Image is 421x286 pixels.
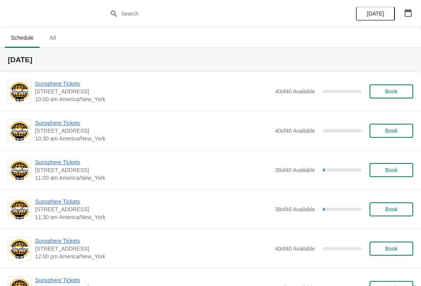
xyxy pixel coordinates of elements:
span: [DATE] [367,11,384,17]
span: All [43,31,62,45]
span: 12:00 pm America/New_York [35,253,271,260]
button: Book [370,163,413,177]
span: [STREET_ADDRESS] [35,205,271,213]
span: 10:00 am America/New_York [35,95,271,103]
button: Book [370,84,413,98]
button: Book [370,124,413,138]
img: Sunsphere Tickets | 810 Clinch Avenue, Knoxville, TN, USA | 10:00 am America/New_York [8,81,31,102]
span: Schedule [5,31,40,45]
span: 11:00 am America/New_York [35,174,271,182]
span: Sunsphere Tickets [35,276,271,284]
img: Sunsphere Tickets | 810 Clinch Avenue, Knoxville, TN, USA | 10:30 am America/New_York [8,120,31,142]
button: Book [370,202,413,216]
span: Sunsphere Tickets [35,198,271,205]
span: 38 of 40 Available [275,167,315,173]
span: [STREET_ADDRESS] [35,88,271,95]
button: Book [370,242,413,256]
span: [STREET_ADDRESS] [35,127,271,135]
input: Search [121,7,316,21]
span: Book [385,167,398,173]
span: Book [385,246,398,252]
span: Book [385,128,398,134]
span: 40 of 40 Available [275,128,315,134]
span: Sunsphere Tickets [35,237,271,245]
span: 38 of 40 Available [275,206,315,212]
span: 10:30 am America/New_York [35,135,271,142]
img: Sunsphere Tickets | 810 Clinch Avenue, Knoxville, TN, USA | 11:00 am America/New_York [8,160,31,181]
span: Book [385,206,398,212]
span: 40 of 40 Available [275,88,315,95]
button: [DATE] [356,7,395,21]
h2: [DATE] [8,56,413,64]
img: Sunsphere Tickets | 810 Clinch Avenue, Knoxville, TN, USA | 12:00 pm America/New_York [8,238,31,260]
span: [STREET_ADDRESS] [35,166,271,174]
span: [STREET_ADDRESS] [35,245,271,253]
span: Book [385,88,398,95]
span: Sunsphere Tickets [35,158,271,166]
span: 11:30 am America/New_York [35,213,271,221]
span: Sunsphere Tickets [35,80,271,88]
span: 40 of 40 Available [275,246,315,252]
img: Sunsphere Tickets | 810 Clinch Avenue, Knoxville, TN, USA | 11:30 am America/New_York [8,199,31,220]
span: Sunsphere Tickets [35,119,271,127]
